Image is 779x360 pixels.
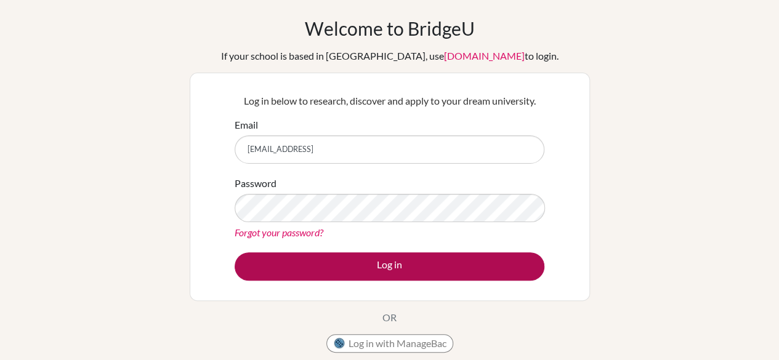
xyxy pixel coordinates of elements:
[235,118,258,132] label: Email
[305,17,475,39] h1: Welcome to BridgeU
[235,94,544,108] p: Log in below to research, discover and apply to your dream university.
[326,334,453,353] button: Log in with ManageBac
[382,310,397,325] p: OR
[444,50,525,62] a: [DOMAIN_NAME]
[235,252,544,281] button: Log in
[221,49,559,63] div: If your school is based in [GEOGRAPHIC_DATA], use to login.
[235,226,323,238] a: Forgot your password?
[235,176,276,191] label: Password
